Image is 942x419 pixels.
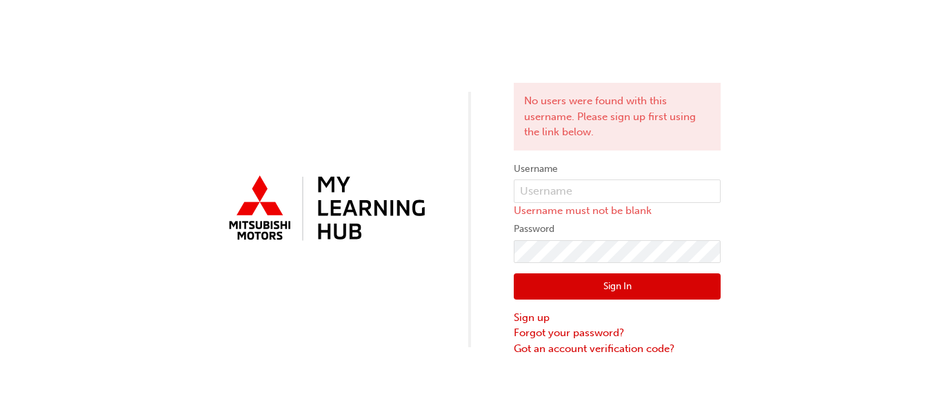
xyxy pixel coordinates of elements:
input: Username [514,179,721,203]
a: Sign up [514,310,721,326]
button: Sign In [514,273,721,300]
label: Username [514,161,721,177]
a: Forgot your password? [514,325,721,341]
a: Got an account verification code? [514,341,721,357]
label: Password [514,221,721,237]
img: mmal [221,170,428,249]
p: Username must not be blank [514,203,721,219]
div: No users were found with this username. Please sign up first using the link below. [514,83,721,150]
